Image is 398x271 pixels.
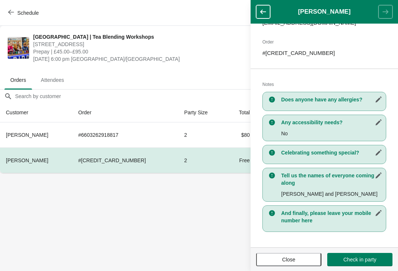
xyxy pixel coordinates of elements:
[33,48,259,55] span: Prepay | £45.00–£95.00
[262,81,386,88] h2: Notes
[178,122,226,147] td: 2
[256,253,321,266] button: Close
[35,73,70,87] span: Attendees
[178,147,226,173] td: 2
[226,122,256,147] td: $80
[270,8,378,15] h1: [PERSON_NAME]
[33,41,259,48] span: [STREET_ADDRESS]
[15,90,398,103] input: Search by customer
[8,37,29,59] img: Glasgow | Tea Blending Workshops
[72,103,178,122] th: Order
[262,49,386,57] p: # [CREDIT_CARD_NUMBER]
[281,190,382,198] p: [PERSON_NAME] and [PERSON_NAME]
[6,132,48,138] span: [PERSON_NAME]
[17,10,39,16] span: Schedule
[281,172,382,187] h3: Tell us the names of everyone coming along
[72,147,178,173] td: # [CREDIT_CARD_NUMBER]
[281,130,382,137] p: No
[226,103,256,122] th: Total
[4,6,45,20] button: Schedule
[281,119,382,126] h3: Any accessibility needs?
[343,257,376,263] span: Check in party
[4,73,32,87] span: Orders
[226,147,256,173] td: Free
[33,55,259,63] span: [DATE] 6:00 pm [GEOGRAPHIC_DATA]/[GEOGRAPHIC_DATA]
[6,157,48,163] span: [PERSON_NAME]
[178,103,226,122] th: Party Size
[262,38,386,46] h2: Order
[72,122,178,147] td: # 6603262918817
[327,253,392,266] button: Check in party
[33,33,259,41] span: [GEOGRAPHIC_DATA] | Tea Blending Workshops
[281,149,382,156] h3: Celebrating something special?
[281,209,382,224] h3: And finally, please leave your mobile number here
[281,96,382,103] h3: Does anyone have any allergies?
[282,257,296,263] span: Close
